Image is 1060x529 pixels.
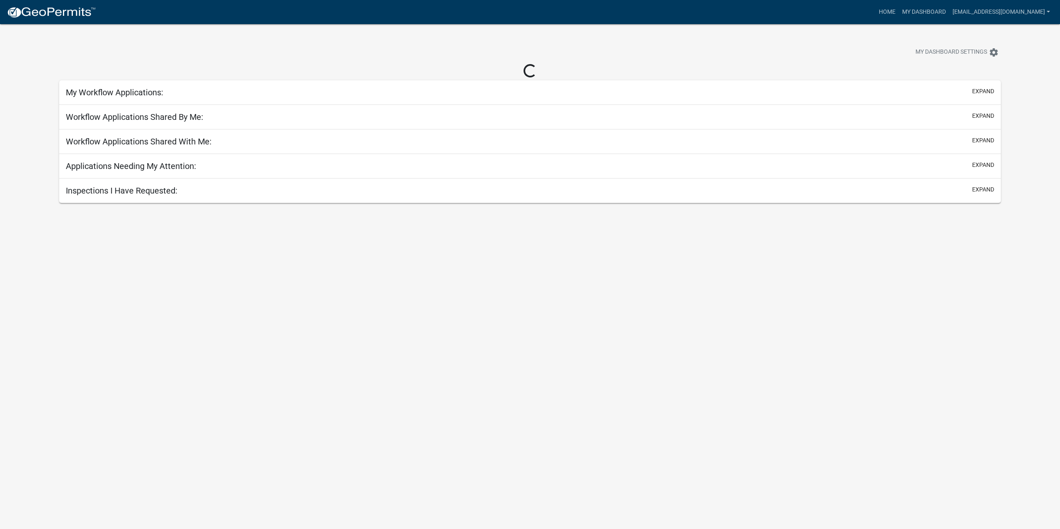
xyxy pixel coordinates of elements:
button: expand [972,185,994,194]
button: expand [972,161,994,169]
a: Home [875,4,899,20]
h5: My Workflow Applications: [66,87,163,97]
button: expand [972,87,994,96]
a: My Dashboard [899,4,949,20]
h5: Workflow Applications Shared By Me: [66,112,203,122]
button: expand [972,112,994,120]
span: My Dashboard Settings [915,47,987,57]
h5: Workflow Applications Shared With Me: [66,137,212,147]
h5: Inspections I Have Requested: [66,186,177,196]
h5: Applications Needing My Attention: [66,161,196,171]
a: [EMAIL_ADDRESS][DOMAIN_NAME] [949,4,1053,20]
i: settings [989,47,999,57]
button: My Dashboard Settingssettings [909,44,1005,60]
button: expand [972,136,994,145]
